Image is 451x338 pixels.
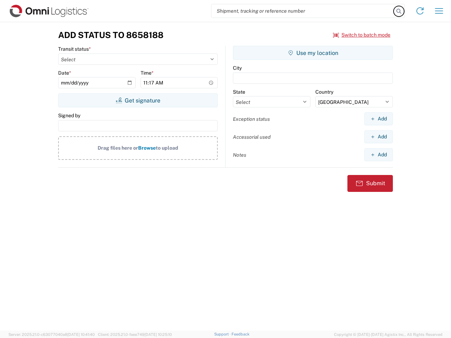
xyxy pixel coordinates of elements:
button: Get signature [58,93,218,107]
button: Add [364,130,393,143]
label: Country [315,89,333,95]
label: Time [141,70,154,76]
button: Add [364,112,393,125]
a: Support [214,332,232,336]
label: Exception status [233,116,270,122]
button: Add [364,148,393,161]
label: City [233,65,242,71]
span: Copyright © [DATE]-[DATE] Agistix Inc., All Rights Reserved [334,331,443,338]
h3: Add Status to 8658188 [58,30,163,40]
span: Client: 2025.21.0-faee749 [98,332,172,337]
button: Use my location [233,46,393,60]
span: [DATE] 10:41:40 [67,332,95,337]
span: to upload [156,145,178,151]
label: Transit status [58,46,91,52]
span: Browse [138,145,156,151]
button: Submit [347,175,393,192]
label: Notes [233,152,246,158]
span: [DATE] 10:25:10 [144,332,172,337]
label: State [233,89,245,95]
label: Date [58,70,71,76]
a: Feedback [231,332,249,336]
span: Drag files here or [98,145,138,151]
label: Accessorial used [233,134,271,140]
button: Switch to batch mode [333,29,390,41]
input: Shipment, tracking or reference number [211,4,394,18]
label: Signed by [58,112,80,119]
span: Server: 2025.21.0-c63077040a8 [8,332,95,337]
